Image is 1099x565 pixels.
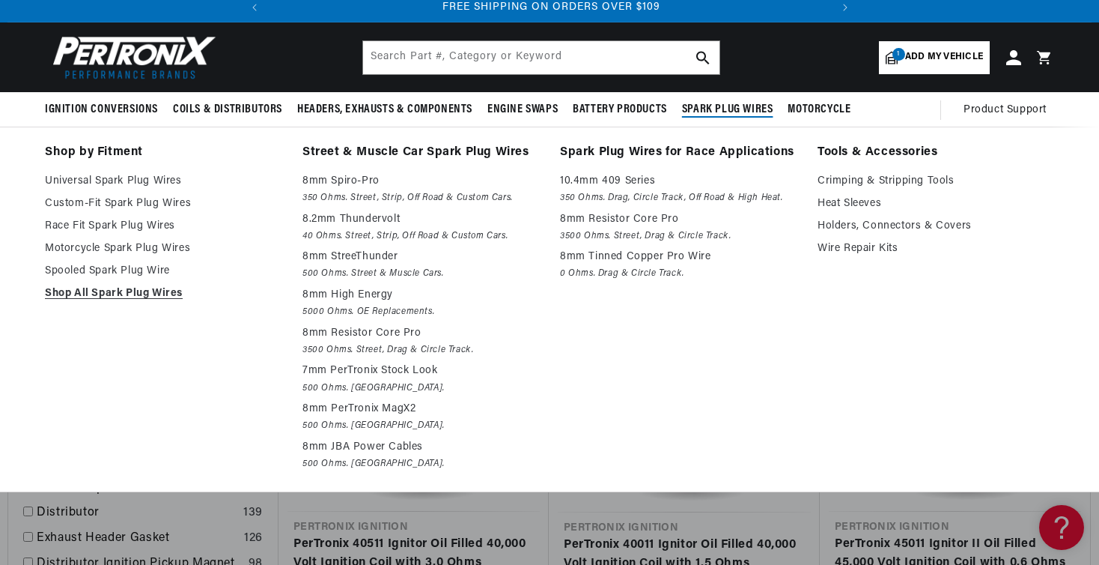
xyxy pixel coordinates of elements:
a: Heat Sleeves [818,195,1054,213]
span: Engine Swaps [487,102,558,118]
p: 8mm Resistor Core Pro [560,211,797,229]
summary: Product Support [963,92,1054,128]
p: 8mm High Energy [302,286,539,304]
em: 40 Ohms. Street, Strip, Off Road & Custom Cars. [302,229,539,244]
span: Product Support [963,102,1047,118]
summary: Battery Products [565,92,675,127]
a: 8mm High Energy 5000 Ohms. OE Replacements. [302,286,539,320]
p: 8mm JBA Power Cables [302,438,539,456]
a: 8mm Resistor Core Pro 3500 Ohms. Street, Drag & Circle Track. [302,324,539,358]
summary: Ignition Conversions [45,92,165,127]
a: Shop by Fitment [45,142,281,163]
span: Battery Products [573,102,667,118]
a: Race Fit Spark Plug Wires [45,217,281,235]
span: Headers, Exhausts & Components [297,102,472,118]
a: 7mm PerTronix Stock Look 500 Ohms. [GEOGRAPHIC_DATA]. [302,362,539,396]
span: FREE SHIPPING ON ORDERS OVER $109 [442,1,660,13]
summary: Spark Plug Wires [675,92,781,127]
p: 8.2mm Thundervolt [302,211,539,229]
a: 8mm JBA Power Cables 500 Ohms. [GEOGRAPHIC_DATA]. [302,438,539,472]
em: 350 Ohms. Drag, Circle Track, Off Road & High Heat. [560,190,797,206]
em: 0 Ohms. Drag & Circle Track. [560,266,797,282]
span: Spark Plug Wires [682,102,773,118]
div: 126 [244,529,263,549]
button: search button [687,41,719,74]
em: 350 Ohms. Street, Strip, Off Road & Custom Cars. [302,190,539,206]
summary: Motorcycle [780,92,858,127]
span: Add my vehicle [905,50,983,64]
p: 8mm StreeThunder [302,248,539,266]
a: Custom-Fit Spark Plug Wires [45,195,281,213]
a: 8mm Tinned Copper Pro Wire 0 Ohms. Drag & Circle Track. [560,248,797,282]
p: 8mm Resistor Core Pro [302,324,539,342]
em: 500 Ohms. Street & Muscle Cars. [302,266,539,282]
summary: Headers, Exhausts & Components [290,92,480,127]
summary: Coils & Distributors [165,92,290,127]
a: 8mm Resistor Core Pro 3500 Ohms. Street, Drag & Circle Track. [560,211,797,244]
a: 8mm StreeThunder 500 Ohms. Street & Muscle Cars. [302,248,539,282]
em: 500 Ohms. [GEOGRAPHIC_DATA]. [302,381,539,396]
input: Search Part #, Category or Keyword [363,41,719,74]
p: 8mm PerTronix MagX2 [302,400,539,418]
p: 7mm PerTronix Stock Look [302,362,539,380]
em: 5000 Ohms. OE Replacements. [302,304,539,320]
a: Distributor [37,504,237,523]
a: 8mm Spiro-Pro 350 Ohms. Street, Strip, Off Road & Custom Cars. [302,172,539,206]
em: 500 Ohms. [GEOGRAPHIC_DATA]. [302,456,539,472]
p: 8mm Spiro-Pro [302,172,539,190]
a: Universal Spark Plug Wires [45,172,281,190]
a: Tools & Accessories [818,142,1054,163]
a: 1Add my vehicle [879,41,990,74]
span: Ignition Conversions [45,102,158,118]
em: 500 Ohms. [GEOGRAPHIC_DATA]. [302,418,539,434]
a: Crimping & Stripping Tools [818,172,1054,190]
span: Motorcycle [788,102,850,118]
a: Shop All Spark Plug Wires [45,285,281,303]
a: 8.2mm Thundervolt 40 Ohms. Street, Strip, Off Road & Custom Cars. [302,211,539,244]
a: 8mm PerTronix MagX2 500 Ohms. [GEOGRAPHIC_DATA]. [302,400,539,434]
a: Spooled Spark Plug Wire [45,262,281,280]
p: 8mm Tinned Copper Pro Wire [560,248,797,266]
img: Pertronix [45,31,217,83]
a: Holders, Connectors & Covers [818,217,1054,235]
em: 3500 Ohms. Street, Drag & Circle Track. [302,342,539,358]
a: Exhaust Header Gasket [37,529,238,549]
a: Motorcycle Spark Plug Wires [45,240,281,258]
p: 10.4mm 409 Series [560,172,797,190]
a: Wire Repair Kits [818,240,1054,258]
span: Coils & Distributors [173,102,282,118]
em: 3500 Ohms. Street, Drag & Circle Track. [560,229,797,244]
span: 1 [892,48,905,61]
div: 139 [243,504,263,523]
summary: Engine Swaps [480,92,565,127]
a: Street & Muscle Car Spark Plug Wires [302,142,539,163]
a: 10.4mm 409 Series 350 Ohms. Drag, Circle Track, Off Road & High Heat. [560,172,797,206]
a: Spark Plug Wires for Race Applications [560,142,797,163]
